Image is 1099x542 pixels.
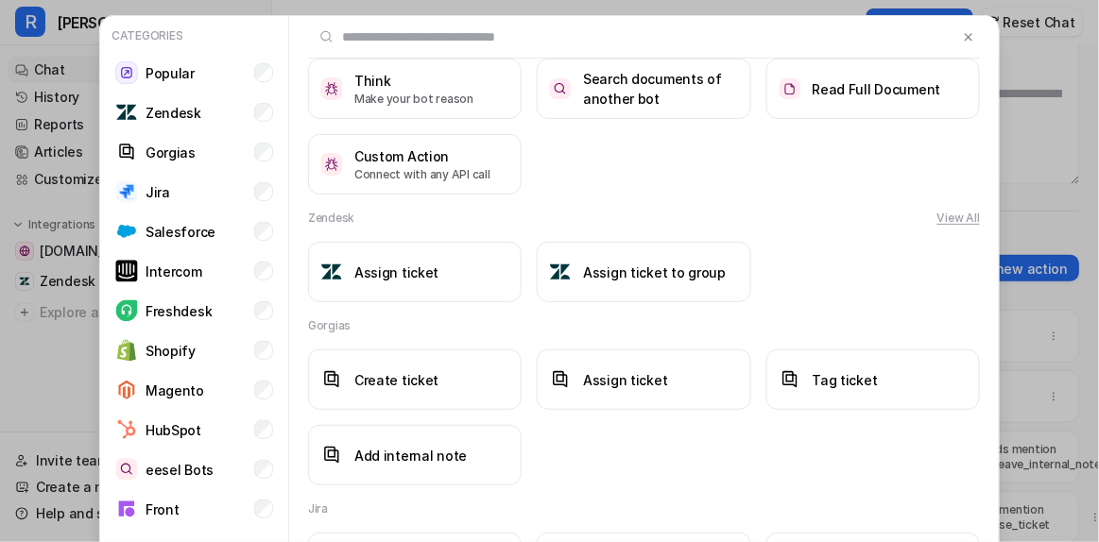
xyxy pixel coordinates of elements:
[320,77,343,99] img: Think
[354,370,438,390] h3: Create ticket
[320,153,343,175] img: Custom Action
[583,370,667,390] h3: Assign ticket
[308,210,354,227] h2: Zendesk
[779,368,801,390] img: Tag ticket
[146,381,204,400] p: Magento
[549,368,572,390] img: Assign ticket
[320,368,343,390] img: Create ticket
[308,500,328,517] h2: Jira
[320,261,343,283] img: Assign ticket
[146,262,202,281] p: Intercom
[354,263,438,282] h3: Assign ticket
[937,210,980,227] button: View All
[308,425,522,485] button: Add internal noteAdd internal note
[549,78,572,100] img: Search documents of another bot
[146,301,212,321] p: Freshdesk
[146,460,214,480] p: eesel Bots
[779,78,801,100] img: Read Full Document
[146,63,195,83] p: Popular
[146,341,196,361] p: Shopify
[766,349,980,410] button: Tag ticketTag ticket
[354,166,490,183] p: Connect with any API call
[146,103,201,123] p: Zendesk
[537,242,750,302] button: Assign ticket to groupAssign ticket to group
[108,24,281,48] p: Categories
[146,182,170,202] p: Jira
[308,134,522,195] button: Custom ActionCustom ActionConnect with any API call
[308,317,351,334] h2: Gorgias
[146,222,215,242] p: Salesforce
[308,59,522,119] button: ThinkThinkMake your bot reason
[583,263,726,282] h3: Assign ticket to group
[320,444,343,466] img: Add internal note
[537,59,750,119] button: Search documents of another botSearch documents of another bot
[583,69,738,109] h3: Search documents of another bot
[354,446,467,466] h3: Add internal note
[354,146,490,166] h3: Custom Action
[146,500,180,519] p: Front
[537,349,750,410] button: Assign ticketAssign ticket
[308,349,522,410] button: Create ticketCreate ticket
[354,71,473,91] h3: Think
[308,242,522,302] button: Assign ticketAssign ticket
[549,261,572,283] img: Assign ticket to group
[146,143,196,162] p: Gorgias
[813,79,941,99] h3: Read Full Document
[146,420,201,440] p: HubSpot
[813,370,878,390] h3: Tag ticket
[766,59,980,119] button: Read Full DocumentRead Full Document
[354,91,473,108] p: Make your bot reason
